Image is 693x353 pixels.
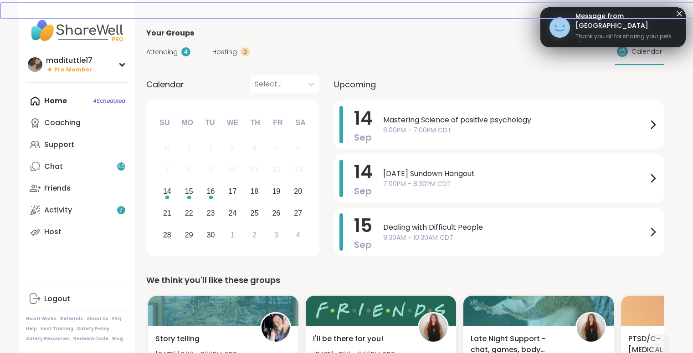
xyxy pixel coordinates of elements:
[41,326,73,332] a: Host Training
[241,47,250,56] div: 0
[288,160,308,180] div: Not available Saturday, September 13th, 2025
[229,207,237,219] div: 24
[223,160,242,180] div: Not available Wednesday, September 10th, 2025
[274,141,278,154] div: 5
[44,294,70,304] div: Logout
[296,229,300,241] div: 4
[223,225,242,245] div: Choose Wednesday, October 1st, 2025
[383,222,647,233] span: Dealing with Difficult People
[251,163,259,176] div: 11
[383,233,647,242] span: 9:30AM - 10:30AM CDT
[26,316,56,322] a: How It Works
[185,229,193,241] div: 29
[163,141,171,154] div: 31
[223,138,242,158] div: Not available Wednesday, September 3rd, 2025
[267,160,286,180] div: Not available Friday, September 12th, 2025
[209,141,213,154] div: 2
[354,159,372,185] span: 14
[209,163,213,176] div: 9
[179,182,199,202] div: Choose Monday, September 15th, 2025
[294,185,302,197] div: 20
[163,207,171,219] div: 21
[187,163,191,176] div: 8
[288,182,308,202] div: Choose Saturday, September 20th, 2025
[158,138,177,158] div: Not available Sunday, August 31st, 2025
[26,336,70,342] a: Safety Resources
[290,113,310,133] div: Sa
[185,185,193,197] div: 15
[26,177,128,199] a: Friends
[26,221,128,243] a: Host
[577,313,605,342] img: SarahR83
[146,274,664,287] div: We think you'll like these groups
[252,229,257,241] div: 2
[156,137,309,246] div: month 2025-09
[73,336,108,342] a: Redeem Code
[245,138,264,158] div: Not available Thursday, September 4th, 2025
[26,112,128,134] a: Coaching
[118,163,125,171] span: 40
[201,138,221,158] div: Not available Tuesday, September 2nd, 2025
[201,225,221,245] div: Choose Tuesday, September 30th, 2025
[146,47,178,57] span: Attending
[158,225,177,245] div: Choose Sunday, September 28th, 2025
[245,182,264,202] div: Choose Thursday, September 18th, 2025
[179,225,199,245] div: Choose Monday, September 29th, 2025
[354,185,372,197] span: Sep
[158,182,177,202] div: Choose Sunday, September 14th, 2025
[252,141,257,154] div: 4
[44,205,72,215] div: Activity
[272,185,280,197] div: 19
[87,316,108,322] a: About Us
[212,47,237,57] span: Hosting
[267,138,286,158] div: Not available Friday, September 5th, 2025
[207,207,215,219] div: 23
[158,160,177,180] div: Not available Sunday, September 7th, 2025
[223,203,242,223] div: Choose Wednesday, September 24th, 2025
[179,203,199,223] div: Choose Monday, September 22nd, 2025
[154,113,175,133] div: Su
[268,113,288,133] div: Fr
[354,238,372,251] span: Sep
[274,229,278,241] div: 3
[251,185,259,197] div: 18
[77,326,109,332] a: Safety Policy
[294,207,302,219] div: 27
[26,199,128,221] a: Activity7
[163,185,171,197] div: 14
[207,185,215,197] div: 16
[146,78,184,91] span: Calendar
[181,47,190,56] div: 4
[200,113,220,133] div: Tu
[334,78,376,91] span: Upcoming
[231,229,235,241] div: 1
[118,119,125,126] iframe: Spotlight
[354,213,372,238] span: 15
[26,288,128,310] a: Logout
[575,11,677,30] span: Message from [GEOGRAPHIC_DATA]
[245,225,264,245] div: Choose Thursday, October 2nd, 2025
[119,207,123,214] span: 7
[288,138,308,158] div: Not available Saturday, September 6th, 2025
[245,113,265,133] div: Th
[112,316,122,322] a: FAQ
[549,13,677,42] a: Linda22Message from [GEOGRAPHIC_DATA]Thank you all for sharing your pets :-)
[26,134,128,156] a: Support
[187,141,191,154] div: 1
[44,227,62,237] div: Host
[44,183,71,193] div: Friends
[163,229,171,241] div: 28
[44,161,63,171] div: Chat
[267,225,286,245] div: Choose Friday, October 3rd, 2025
[112,336,123,342] a: Blog
[28,57,42,72] img: madituttle17
[288,203,308,223] div: Choose Saturday, September 27th, 2025
[294,163,302,176] div: 13
[54,66,92,74] span: Pro Member
[383,179,647,189] span: 7:00PM - 8:30PM CDT
[549,17,570,38] img: Linda22
[354,131,372,144] span: Sep
[158,203,177,223] div: Choose Sunday, September 21st, 2025
[201,203,221,223] div: Choose Tuesday, September 23rd, 2025
[383,115,647,126] span: Mastering Science of positive psychology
